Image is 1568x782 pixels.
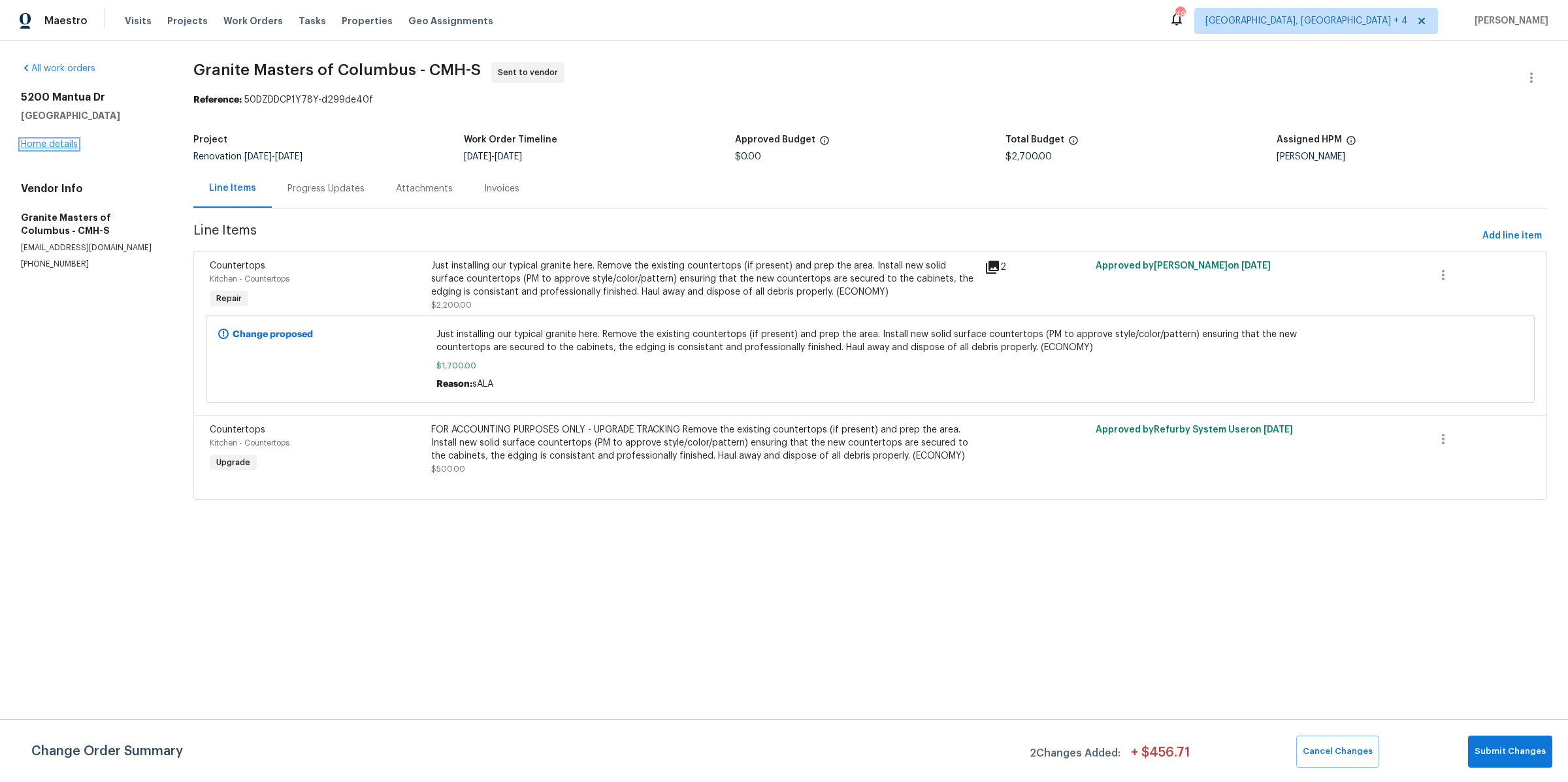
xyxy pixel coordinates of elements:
[735,135,815,144] h5: Approved Budget
[167,14,208,27] span: Projects
[21,64,95,73] a: All work orders
[210,261,265,270] span: Countertops
[193,135,227,144] h5: Project
[1175,8,1184,21] div: 49
[436,380,472,389] span: Reason:
[21,140,78,149] a: Home details
[193,95,242,105] b: Reference:
[299,16,326,25] span: Tasks
[21,211,162,237] h5: Granite Masters of Columbus - CMH-S
[21,242,162,253] p: [EMAIL_ADDRESS][DOMAIN_NAME]
[193,93,1548,106] div: 50DZDDCP1Y78Y-d299de40f
[1068,135,1079,152] span: The total cost of line items that have been proposed by Opendoor. This sum includes line items th...
[431,259,977,299] div: Just installing our typical granite here. Remove the existing countertops (if present) and prep t...
[1096,261,1271,270] span: Approved by [PERSON_NAME] on
[985,259,1088,275] div: 2
[436,328,1303,354] span: Just installing our typical granite here. Remove the existing countertops (if present) and prep t...
[431,301,472,309] span: $2,200.00
[193,224,1478,248] span: Line Items
[44,14,88,27] span: Maestro
[1477,224,1547,248] button: Add line item
[1346,135,1356,152] span: The hpm assigned to this work order.
[484,182,519,195] div: Invoices
[408,14,493,27] span: Geo Assignments
[1005,135,1064,144] h5: Total Budget
[819,135,830,152] span: The total cost of line items that have been approved by both Opendoor and the Trade Partner. This...
[1005,152,1052,161] span: $2,700.00
[1205,14,1408,27] span: [GEOGRAPHIC_DATA], [GEOGRAPHIC_DATA] + 4
[210,275,289,283] span: Kitchen - Countertops
[1277,135,1342,144] h5: Assigned HPM
[1469,14,1548,27] span: [PERSON_NAME]
[210,425,265,434] span: Countertops
[193,152,302,161] span: Renovation
[21,182,162,195] h4: Vendor Info
[472,380,493,389] span: sALA
[21,91,162,104] h2: 5200 Mantua Dr
[1277,152,1548,161] div: [PERSON_NAME]
[396,182,453,195] div: Attachments
[498,66,563,79] span: Sent to vendor
[1264,425,1293,434] span: [DATE]
[464,135,557,144] h5: Work Order Timeline
[211,292,247,305] span: Repair
[21,259,162,270] p: [PHONE_NUMBER]
[1096,425,1293,434] span: Approved by Refurby System User on
[193,62,481,78] span: Granite Masters of Columbus - CMH-S
[210,439,289,447] span: Kitchen - Countertops
[233,330,313,339] b: Change proposed
[436,359,1303,372] span: $1,700.00
[287,182,365,195] div: Progress Updates
[735,152,761,161] span: $0.00
[431,423,977,463] div: FOR ACCOUNTING PURPOSES ONLY - UPGRADE TRACKING Remove the existing countertops (if present) and ...
[275,152,302,161] span: [DATE]
[342,14,393,27] span: Properties
[495,152,522,161] span: [DATE]
[1482,228,1542,244] span: Add line item
[464,152,491,161] span: [DATE]
[244,152,302,161] span: -
[21,109,162,122] h5: [GEOGRAPHIC_DATA]
[211,456,255,469] span: Upgrade
[223,14,283,27] span: Work Orders
[209,182,256,195] div: Line Items
[464,152,522,161] span: -
[125,14,152,27] span: Visits
[1241,261,1271,270] span: [DATE]
[431,465,465,473] span: $500.00
[244,152,272,161] span: [DATE]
